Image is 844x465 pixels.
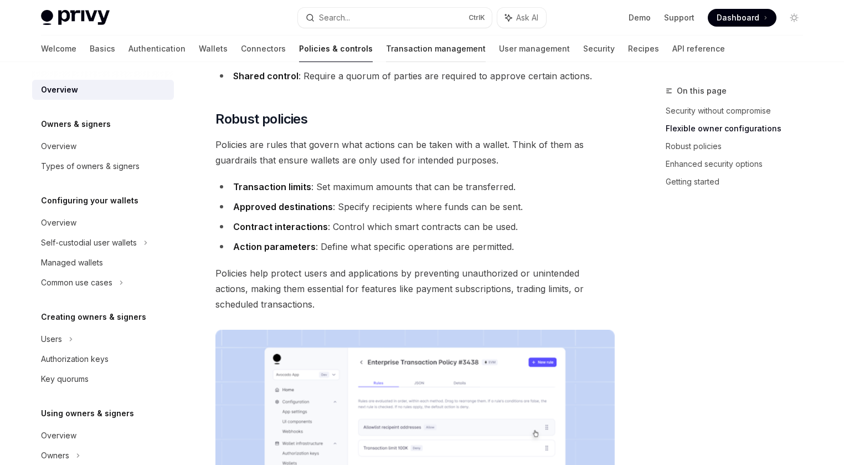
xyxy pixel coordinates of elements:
[666,173,812,191] a: Getting started
[41,449,69,462] div: Owners
[41,372,89,386] div: Key quorums
[41,10,110,25] img: light logo
[516,12,538,23] span: Ask AI
[215,265,615,312] span: Policies help protect users and applications by preventing unauthorized or unintended actions, ma...
[233,181,311,192] strong: Transaction limits
[583,35,615,62] a: Security
[128,35,186,62] a: Authentication
[32,213,174,233] a: Overview
[32,253,174,273] a: Managed wallets
[497,8,546,28] button: Ask AI
[233,221,328,232] strong: Contract interactions
[41,256,103,269] div: Managed wallets
[32,156,174,176] a: Types of owners & signers
[215,137,615,168] span: Policies are rules that govern what actions can be taken with a wallet. Think of them as guardrai...
[215,68,615,84] li: : Require a quorum of parties are required to approve certain actions.
[298,8,492,28] button: Search...CtrlK
[233,241,316,252] strong: Action parameters
[41,83,78,96] div: Overview
[672,35,725,62] a: API reference
[32,369,174,389] a: Key quorums
[199,35,228,62] a: Wallets
[666,102,812,120] a: Security without compromise
[717,12,759,23] span: Dashboard
[215,219,615,234] li: : Control which smart contracts can be used.
[41,216,76,229] div: Overview
[666,120,812,137] a: Flexible owner configurations
[32,426,174,446] a: Overview
[666,155,812,173] a: Enhanced security options
[215,179,615,195] li: : Set maximum amounts that can be transferred.
[41,352,109,366] div: Authorization keys
[215,110,307,128] span: Robust policies
[41,276,112,289] div: Common use cases
[469,13,485,22] span: Ctrl K
[629,12,651,23] a: Demo
[41,117,111,131] h5: Owners & signers
[41,140,76,153] div: Overview
[41,194,138,207] h5: Configuring your wallets
[233,70,299,81] strong: Shared control
[677,84,727,98] span: On this page
[41,310,146,324] h5: Creating owners & signers
[299,35,373,62] a: Policies & controls
[41,407,134,420] h5: Using owners & signers
[41,429,76,442] div: Overview
[241,35,286,62] a: Connectors
[708,9,776,27] a: Dashboard
[215,199,615,214] li: : Specify recipients where funds can be sent.
[41,333,62,346] div: Users
[785,9,803,27] button: Toggle dark mode
[386,35,486,62] a: Transaction management
[319,11,350,24] div: Search...
[90,35,115,62] a: Basics
[233,201,333,212] strong: Approved destinations
[32,80,174,100] a: Overview
[499,35,570,62] a: User management
[41,35,76,62] a: Welcome
[664,12,694,23] a: Support
[215,239,615,254] li: : Define what specific operations are permitted.
[32,349,174,369] a: Authorization keys
[628,35,659,62] a: Recipes
[41,160,140,173] div: Types of owners & signers
[41,236,137,249] div: Self-custodial user wallets
[666,137,812,155] a: Robust policies
[32,136,174,156] a: Overview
